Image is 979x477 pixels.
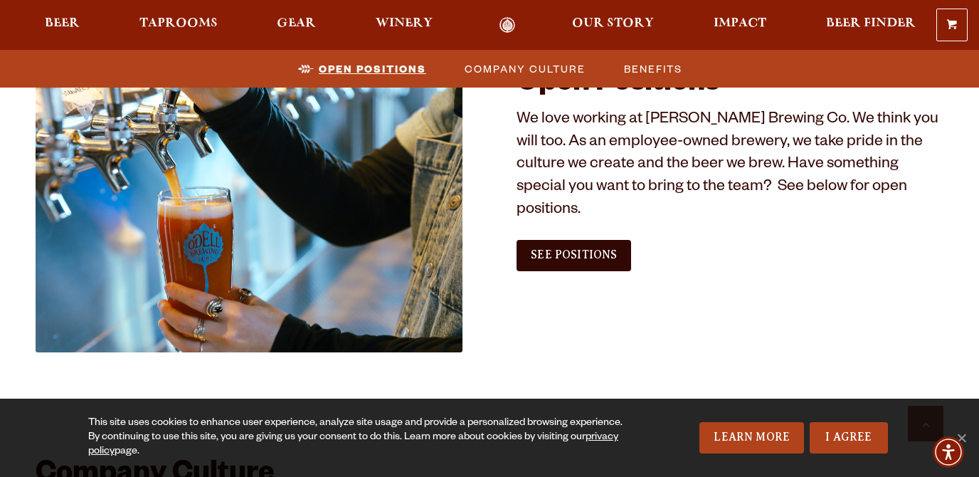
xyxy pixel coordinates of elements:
[572,18,654,29] span: Our Story
[517,110,943,224] p: We love working at [PERSON_NAME] Brewing Co. We think you will too. As an employee-owned brewery,...
[36,68,462,352] img: Jobs_1
[319,58,426,79] span: Open Positions
[88,432,618,458] a: privacy policy
[624,58,682,79] span: Benefits
[699,422,804,454] a: Learn More
[517,240,631,271] a: See Positions
[704,17,776,33] a: Impact
[290,58,433,79] a: Open Positions
[615,58,689,79] a: Benefits
[826,18,916,29] span: Beer Finder
[130,17,227,33] a: Taprooms
[480,17,534,33] a: Odell Home
[810,422,888,454] a: I Agree
[531,248,617,261] span: See Positions
[366,17,442,33] a: Winery
[88,416,633,459] div: This site uses cookies to enhance user experience, analyze site usage and provide a personalized ...
[933,436,964,468] div: Accessibility Menu
[563,17,663,33] a: Our Story
[376,18,433,29] span: Winery
[268,17,325,33] a: Gear
[465,58,586,79] span: Company Culture
[817,17,925,33] a: Beer Finder
[36,17,89,33] a: Beer
[714,18,766,29] span: Impact
[45,18,80,29] span: Beer
[139,18,218,29] span: Taprooms
[456,58,593,79] a: Company Culture
[277,18,316,29] span: Gear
